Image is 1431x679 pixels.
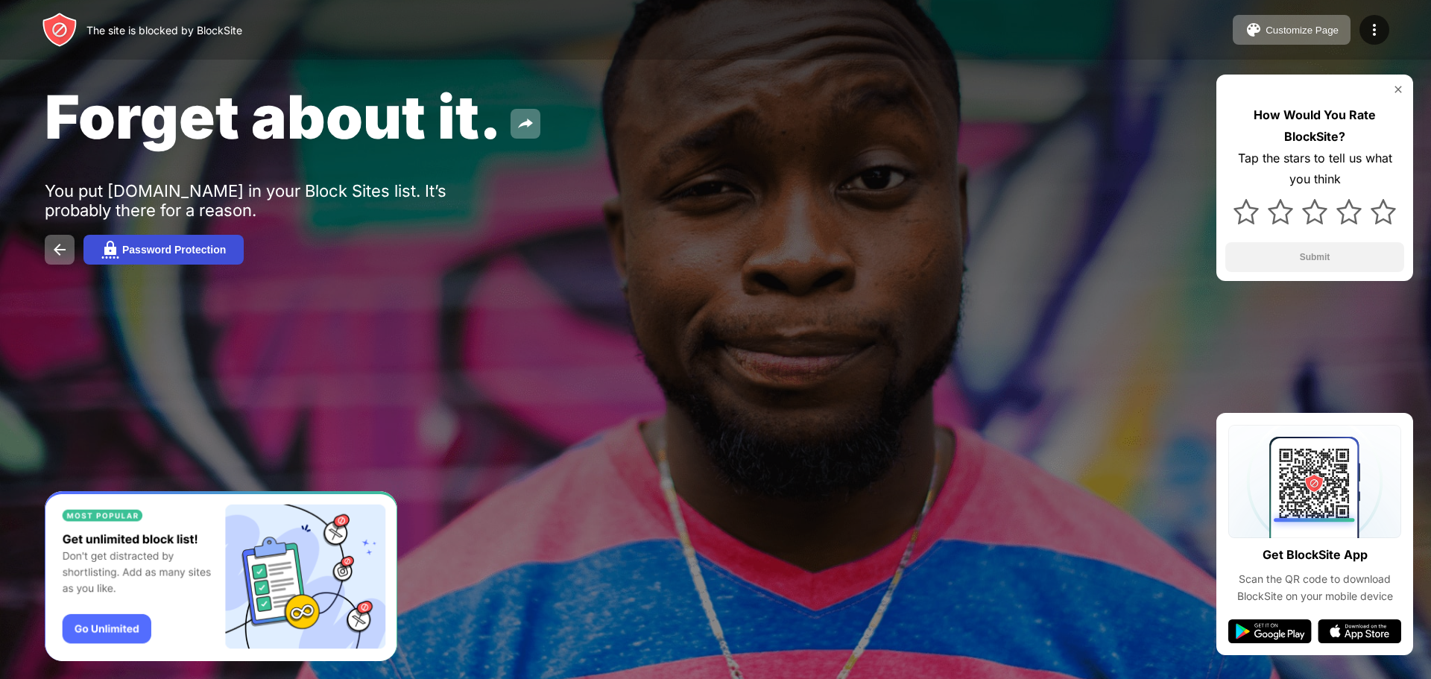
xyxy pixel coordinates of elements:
img: star.svg [1268,199,1293,224]
img: back.svg [51,241,69,259]
img: header-logo.svg [42,12,78,48]
img: app-store.svg [1318,619,1401,643]
div: Password Protection [122,244,226,256]
div: Get BlockSite App [1263,544,1368,566]
img: qrcode.svg [1228,425,1401,538]
div: You put [DOMAIN_NAME] in your Block Sites list. It’s probably there for a reason. [45,181,505,220]
img: pallet.svg [1245,21,1263,39]
div: The site is blocked by BlockSite [86,24,242,37]
img: rate-us-close.svg [1392,83,1404,95]
img: star.svg [1371,199,1396,224]
img: star.svg [1233,199,1259,224]
img: google-play.svg [1228,619,1312,643]
div: Customize Page [1266,25,1339,36]
iframe: Banner [45,491,397,662]
button: Submit [1225,242,1404,272]
img: share.svg [517,115,534,133]
img: menu-icon.svg [1365,21,1383,39]
button: Password Protection [83,235,244,265]
button: Customize Page [1233,15,1351,45]
img: star.svg [1302,199,1327,224]
img: password.svg [101,241,119,259]
div: Tap the stars to tell us what you think [1225,148,1404,191]
span: Forget about it. [45,80,502,153]
div: How Would You Rate BlockSite? [1225,104,1404,148]
img: star.svg [1336,199,1362,224]
div: Scan the QR code to download BlockSite on your mobile device [1228,571,1401,604]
